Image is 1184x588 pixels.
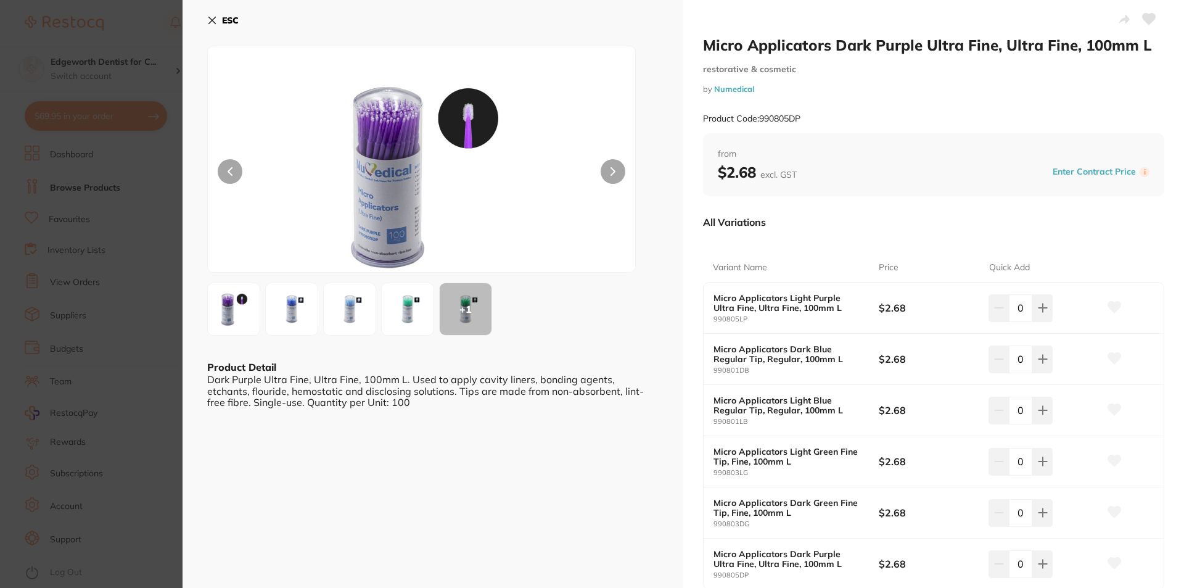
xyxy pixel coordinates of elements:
[718,148,1149,160] span: from
[879,301,978,315] b: $2.68
[713,447,862,466] b: Micro Applicators Light Green Fine Tip, Fine, 100mm L
[713,315,879,323] small: 990805LP
[760,169,797,180] span: excl. GST
[1140,167,1149,177] label: i
[703,36,1164,54] h2: Micro Applicators Dark Purple Ultra Fine, Ultra Fine, 100mm L
[879,352,978,366] b: $2.68
[1049,166,1140,178] button: Enter Contract Price
[207,10,239,31] button: ESC
[989,262,1030,274] p: Quick Add
[207,361,276,373] b: Product Detail
[879,506,978,520] b: $2.68
[703,216,766,228] p: All Variations
[439,283,492,336] button: +1
[713,571,879,579] small: 990805DP
[385,287,430,331] img: N2QtanBn
[327,287,372,331] img: NTYtanBn
[269,287,314,331] img: MjItanBn
[713,293,862,313] b: Micro Applicators Light Purple Ultra Fine, Ultra Fine, 100mm L
[713,366,879,375] small: 990801DB
[714,84,754,94] a: Numedical
[207,374,659,408] div: Dark Purple Ultra Fine, Ultra Fine, 100mm L. Used to apply cavity liners, bonding agents, etchant...
[440,283,491,335] div: + 1
[212,287,256,331] img: Zw
[879,557,978,571] b: $2.68
[713,549,862,569] b: Micro Applicators Dark Purple Ultra Fine, Ultra Fine, 100mm L
[713,498,862,518] b: Micro Applicators Dark Green Fine Tip, Fine, 100mm L
[713,344,862,364] b: Micro Applicators Dark Blue Regular Tip, Regular, 100mm L
[703,114,800,124] small: Product Code: 990805DP
[294,77,550,272] img: Zw
[713,395,862,415] b: Micro Applicators Light Blue Regular Tip, Regular, 100mm L
[879,404,978,417] b: $2.68
[703,64,1164,75] small: restorative & cosmetic
[222,15,239,26] b: ESC
[713,469,879,477] small: 990803LG
[703,85,1164,94] small: by
[713,520,879,528] small: 990803DG
[713,262,767,274] p: Variant Name
[718,163,797,181] b: $2.68
[879,455,978,468] b: $2.68
[713,418,879,426] small: 990801LB
[879,262,898,274] p: Price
